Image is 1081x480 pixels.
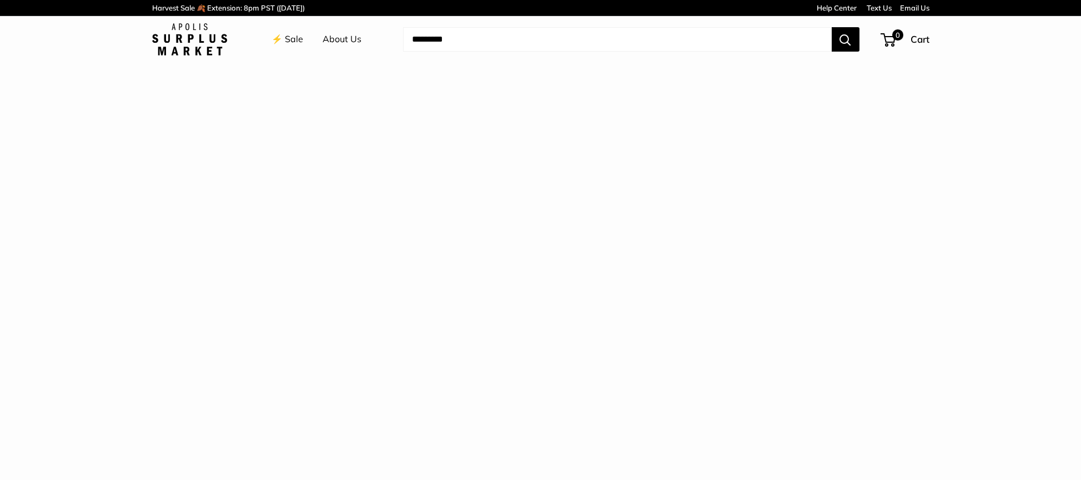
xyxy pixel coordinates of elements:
[911,33,929,45] span: Cart
[403,27,832,52] input: Search...
[323,31,361,48] a: About Us
[817,3,857,12] a: Help Center
[867,3,892,12] a: Text Us
[832,27,859,52] button: Search
[271,31,303,48] a: ⚡️ Sale
[152,23,227,55] img: Apolis: Surplus Market
[882,31,929,48] a: 0 Cart
[900,3,929,12] a: Email Us
[892,29,903,41] span: 0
